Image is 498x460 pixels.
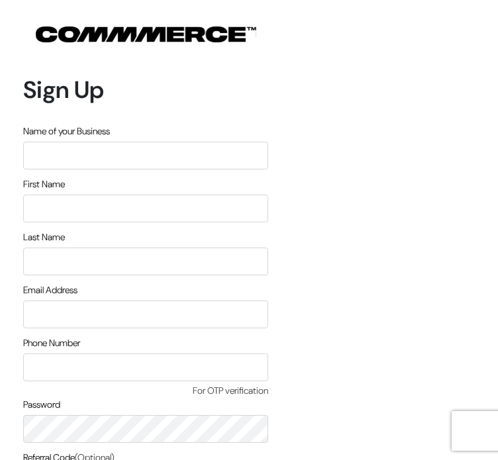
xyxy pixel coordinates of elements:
[23,384,268,398] span: For OTP verification
[23,75,268,104] h1: Sign Up
[23,398,60,412] label: Password
[23,336,80,350] label: Phone Number
[23,177,65,191] label: First Name
[23,283,77,297] label: Email Address
[36,26,256,42] img: COMMMERCE
[23,230,65,244] label: Last Name
[23,124,110,138] label: Name of your Business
